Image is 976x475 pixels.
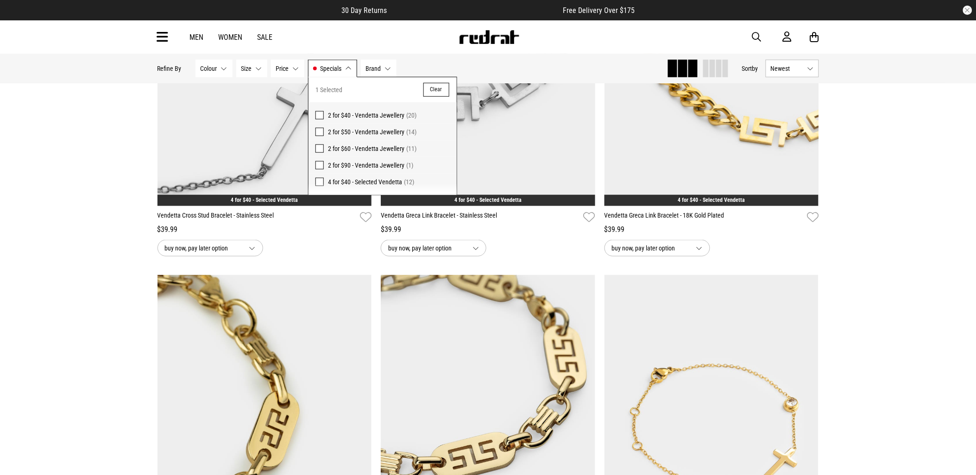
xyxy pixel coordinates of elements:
[328,112,405,119] span: 2 for $40 - Vendetta Jewellery
[381,240,486,256] button: buy now, pay later option
[316,84,343,95] span: 1 Selected
[231,197,298,203] a: 4 for $40 - Selected Vendetta
[366,65,381,72] span: Brand
[308,60,357,77] button: Specials
[157,65,182,72] p: Refine By
[219,33,243,42] a: Women
[271,60,304,77] button: Price
[157,240,263,256] button: buy now, pay later option
[604,224,819,235] div: $39.99
[407,162,414,169] span: (1)
[328,162,405,169] span: 2 for $90 - Vendetta Jewellery
[157,211,357,224] a: Vendetta Cross Stud Bracelet - Stainless Steel
[328,128,405,136] span: 2 for $50 - Vendetta Jewellery
[165,243,242,254] span: buy now, pay later option
[195,60,233,77] button: Colour
[328,145,405,152] span: 2 for $60 - Vendetta Jewellery
[328,178,403,186] span: 4 for $40 - Selected Vendetta
[678,197,745,203] a: 4 for $40 - Selected Vendetta
[459,30,520,44] img: Redrat logo
[563,6,635,15] span: Free Delivery Over $175
[258,33,273,42] a: Sale
[752,65,758,72] span: by
[342,6,387,15] span: 30 Day Returns
[404,178,415,186] span: (12)
[361,60,397,77] button: Brand
[612,243,689,254] span: buy now, pay later option
[771,65,804,72] span: Newest
[454,197,522,203] a: 4 for $40 - Selected Vendetta
[276,65,289,72] span: Price
[423,83,449,97] button: Clear
[407,112,417,119] span: (20)
[236,60,267,77] button: Size
[190,33,204,42] a: Men
[604,211,804,224] a: Vendetta Greca Link Bracelet - 18K Gold Plated
[388,243,465,254] span: buy now, pay later option
[604,240,710,256] button: buy now, pay later option
[766,60,819,77] button: Newest
[407,145,417,152] span: (11)
[381,224,595,235] div: $39.99
[742,63,758,74] button: Sortby
[406,6,545,15] iframe: Customer reviews powered by Trustpilot
[201,65,217,72] span: Colour
[308,77,457,195] div: Specials
[407,128,417,136] span: (14)
[381,211,580,224] a: Vendetta Greca Link Bracelet - Stainless Steel
[321,65,342,72] span: Specials
[7,4,35,31] button: Open LiveChat chat widget
[241,65,252,72] span: Size
[157,224,372,235] div: $39.99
